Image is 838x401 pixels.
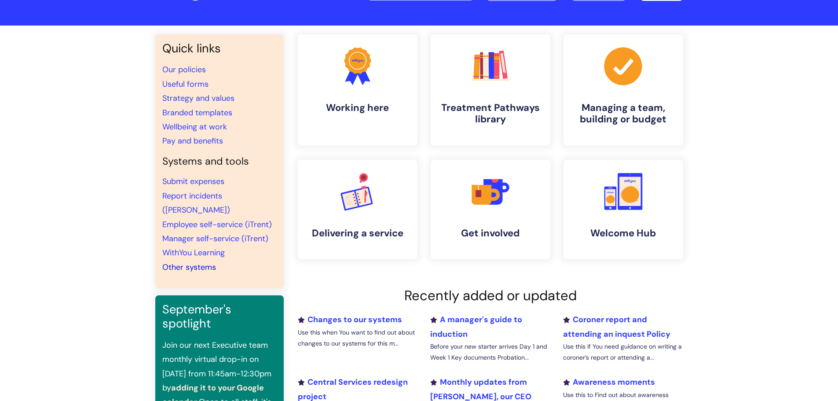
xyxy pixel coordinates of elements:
a: Pay and benefits [162,136,223,146]
a: Other systems [162,262,216,272]
a: Submit expenses [162,176,224,187]
h4: Managing a team, building or budget [571,102,676,125]
h3: September's spotlight [162,302,277,331]
h4: Systems and tools [162,155,277,168]
h4: Welcome Hub [571,228,676,239]
a: Our policies [162,64,206,75]
a: Strategy and values [162,93,234,103]
a: Report incidents ([PERSON_NAME]) [162,191,230,215]
h4: Delivering a service [305,228,410,239]
a: Working here [298,34,417,146]
p: Before your new starter arrives Day 1 and Week 1 Key documents Probation... [430,341,550,363]
h4: Get involved [438,228,543,239]
h4: Treatment Pathways library [438,102,543,125]
a: WithYou Learning [162,247,225,258]
h2: Recently added or updated [298,287,683,304]
a: Employee self-service (iTrent) [162,219,272,230]
a: Treatment Pathways library [431,34,550,146]
a: Coroner report and attending an inquest Policy [563,314,670,339]
a: Useful forms [162,79,209,89]
a: Get involved [431,160,550,259]
a: Branded templates [162,107,232,118]
a: Delivering a service [298,160,417,259]
a: A manager's guide to induction [430,314,522,339]
a: Awareness moments [563,377,655,387]
p: Use this if You need guidance on writing a coroner’s report or attending a... [563,341,683,363]
p: Use this when You want to find out about changes to our systems for this m... [298,327,417,349]
a: Manager self-service (iTrent) [162,233,268,244]
a: Changes to our systems [298,314,402,325]
a: Managing a team, building or budget [564,34,683,146]
a: Welcome Hub [564,160,683,259]
h4: Working here [305,102,410,114]
h3: Quick links [162,41,277,55]
a: Wellbeing at work [162,121,227,132]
